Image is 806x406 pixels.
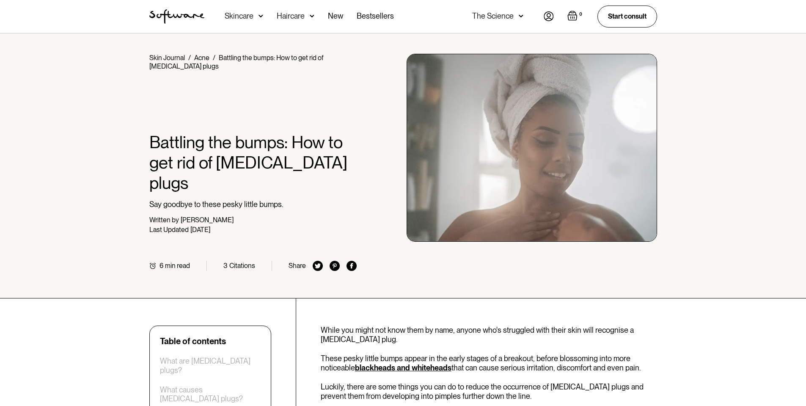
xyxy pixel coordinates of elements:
div: The Science [472,12,514,20]
p: While you might not know them by name, anyone who's struggled with their skin will recognise a [M... [321,326,657,344]
a: Skin Journal [149,54,185,62]
a: What are [MEDICAL_DATA] plugs? [160,356,261,375]
div: min read [165,262,190,270]
img: facebook icon [347,261,357,271]
img: arrow down [310,12,314,20]
div: [PERSON_NAME] [181,216,234,224]
div: Skincare [225,12,253,20]
div: / [188,54,191,62]
img: arrow down [259,12,263,20]
a: What causes [MEDICAL_DATA] plugs? [160,385,261,403]
p: These pesky little bumps appear in the early stages of a breakout, before blossoming into more no... [321,354,657,372]
img: twitter icon [313,261,323,271]
h1: Battling the bumps: How to get rid of [MEDICAL_DATA] plugs [149,132,357,193]
p: Say goodbye to these pesky little bumps. [149,200,357,209]
a: blackheads and whiteheads [355,363,451,372]
img: pinterest icon [330,261,340,271]
div: 6 [160,262,163,270]
div: Haircare [277,12,305,20]
div: Share [289,262,306,270]
div: Table of contents [160,336,226,346]
img: arrow down [519,12,523,20]
div: Battling the bumps: How to get rid of [MEDICAL_DATA] plugs [149,54,323,70]
a: Open empty cart [567,11,584,22]
div: [DATE] [190,226,210,234]
p: Luckily, there are some things you can do to reduce the occurrence of [MEDICAL_DATA] plugs and pr... [321,382,657,400]
div: Last Updated [149,226,189,234]
a: home [149,9,204,24]
div: 3 [223,262,228,270]
a: Acne [194,54,209,62]
div: Citations [229,262,255,270]
div: Written by [149,216,179,224]
div: 0 [578,11,584,18]
div: / [213,54,215,62]
img: Software Logo [149,9,204,24]
a: Start consult [597,6,657,27]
